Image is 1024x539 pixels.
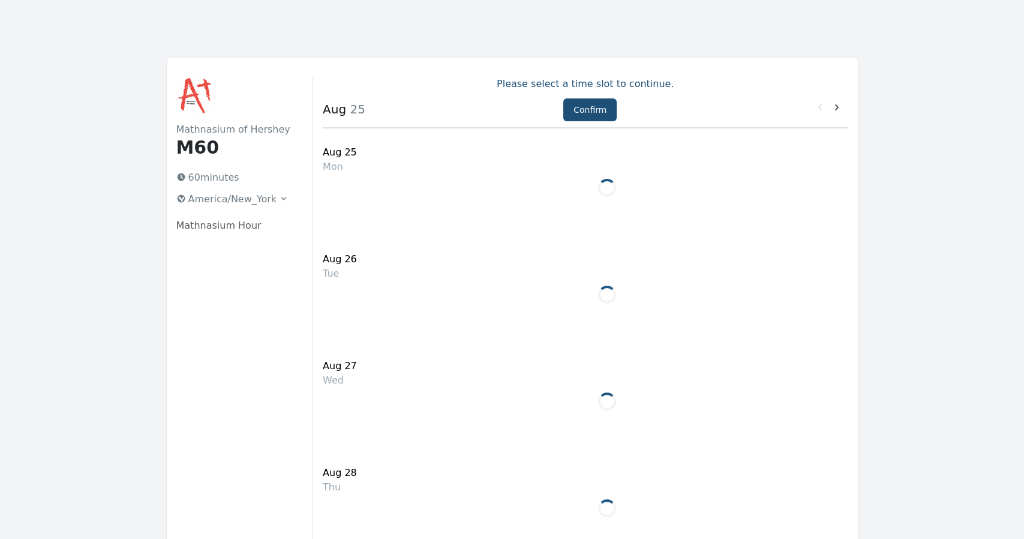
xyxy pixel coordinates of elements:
[323,77,848,91] p: Please select a time slot to continue.
[323,102,346,116] strong: Aug
[176,137,294,158] h1: M60
[323,252,357,266] div: Aug 26
[323,266,357,281] div: Tue
[176,122,294,137] h2: Mathnasium of Hershey
[172,190,294,209] button: America/New_York
[176,218,294,233] p: Mathnasium Hour
[323,359,357,373] div: Aug 27
[323,466,357,480] div: Aug 28
[323,145,357,160] div: Aug 25
[172,168,294,187] p: 60 minutes
[323,480,357,495] div: Thu
[323,160,357,174] div: Mon
[563,98,617,121] button: Confirm
[176,77,215,115] img: Mathnasium of Hershey
[323,373,357,388] div: Wed
[346,102,365,116] span: 25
